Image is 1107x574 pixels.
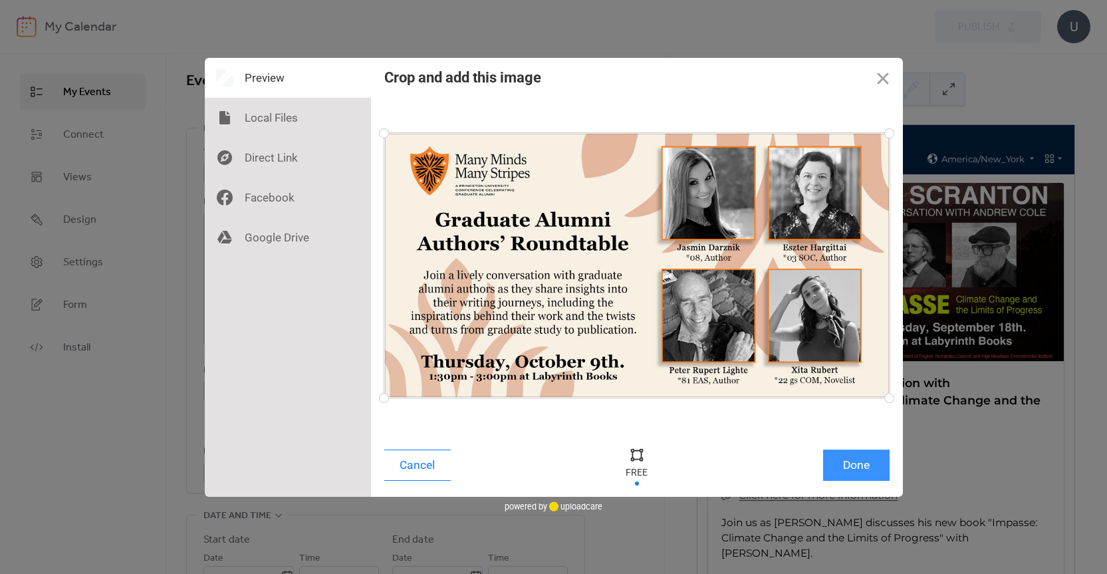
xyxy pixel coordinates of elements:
[205,178,371,217] div: Facebook
[205,58,371,98] div: Preview
[384,450,451,481] button: Cancel
[205,217,371,257] div: Google Drive
[505,497,602,517] div: powered by
[205,138,371,178] div: Direct Link
[823,450,890,481] button: Done
[863,58,903,98] button: Close
[547,502,602,511] a: uploadcare
[205,98,371,138] div: Local Files
[384,69,541,86] div: Crop and add this image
